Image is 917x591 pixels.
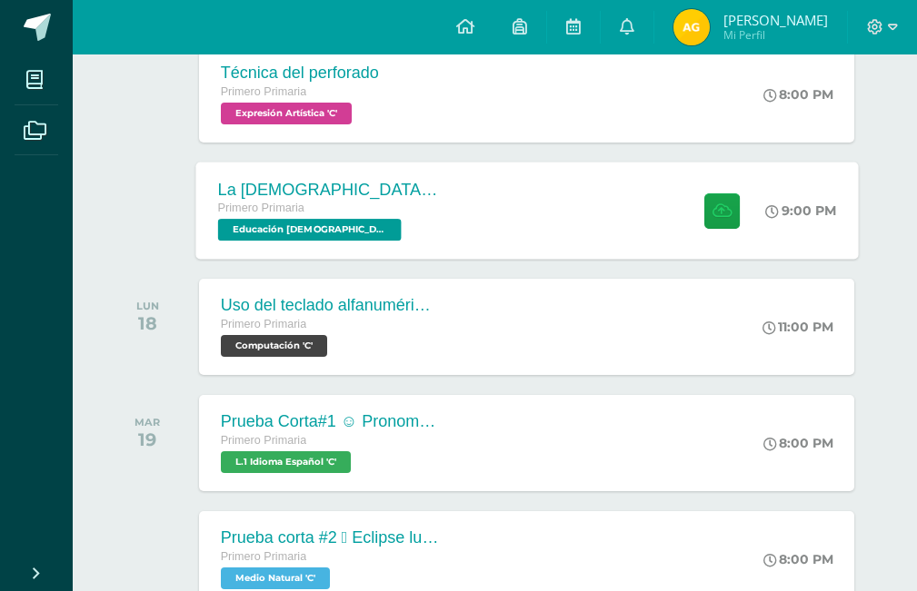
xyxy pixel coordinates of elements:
[221,528,439,547] div: Prueba corta #2  Eclipse lunar y solar  Marea alta y baja  La materia  Estados de la materia
[221,64,379,83] div: Técnica del perforado
[221,318,306,330] span: Primero Primaria
[135,416,160,428] div: MAR
[136,312,159,334] div: 18
[217,219,401,241] span: Educación Cristiana 'C'
[763,551,833,567] div: 8:00 PM
[221,567,330,589] span: Medio Natural 'C'
[136,300,159,312] div: LUN
[221,85,306,98] span: Primero Primaria
[763,435,833,451] div: 8:00 PM
[221,451,351,473] span: L.1 Idioma Español 'C'
[221,434,306,447] span: Primero Primaria
[723,11,828,29] span: [PERSON_NAME]
[221,412,439,431] div: Prueba Corta#1 ☺ Pronombres personales ☺ Periódico mural ☺ Sujeto simple y compuesto ☺ Chistes ☺ ...
[723,27,828,43] span: Mi Perfil
[135,428,160,450] div: 19
[217,202,304,214] span: Primero Primaria
[221,296,439,315] div: Uso del teclado alfanumérico y posicionamiento de manos [PERSON_NAME]
[763,86,833,103] div: 8:00 PM
[765,202,836,219] div: 9:00 PM
[673,9,710,45] img: 5543220838b8bfae447cd319d1234dd3.png
[221,335,327,357] span: Computación 'C'
[217,180,437,199] div: La [DEMOGRAPHIC_DATA] es la palabra de [DEMOGRAPHIC_DATA]
[763,319,833,335] div: 11:00 PM
[221,550,306,563] span: Primero Primaria
[221,103,352,124] span: Expresión Artística 'C'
